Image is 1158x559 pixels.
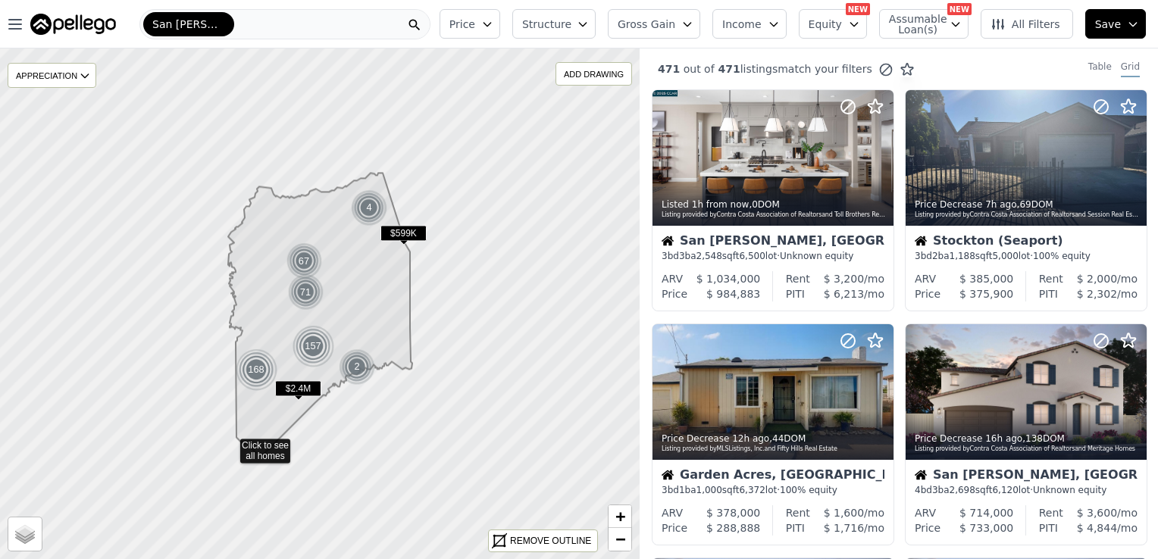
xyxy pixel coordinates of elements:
div: Stockton (Seaport) [915,235,1138,250]
a: Price Decrease 16h ago,138DOMListing provided byContra Costa Association of Realtorsand Meritage ... [905,323,1146,545]
span: $ 1,034,000 [696,273,761,285]
span: $ 3,200 [824,273,864,285]
div: Price [662,520,687,536]
div: 2 [339,348,375,385]
span: $ 984,883 [706,288,760,300]
img: g2.png [284,242,324,280]
span: Save [1095,17,1121,32]
div: 157 [291,324,334,367]
span: $599K [380,225,427,241]
div: Rent [786,271,810,286]
div: ARV [915,505,936,520]
img: House [662,469,674,481]
div: 3 bd 3 ba sqft lot · Unknown equity [662,250,884,262]
button: Price [440,9,500,39]
time: 2025-10-14 10:12 [732,433,769,444]
span: Gross Gain [618,17,675,32]
span: 1,000 [696,485,722,495]
img: Pellego [30,14,116,35]
img: g4.png [291,324,335,367]
span: Equity [809,17,842,32]
div: Price Decrease , 44 DOM [662,433,886,445]
span: $2.4M [275,380,321,396]
div: ARV [662,505,683,520]
span: $ 4,844 [1077,522,1117,534]
button: Income [712,9,787,39]
div: 71 [286,273,324,311]
span: $ 375,900 [959,288,1013,300]
span: match your filters [778,61,872,77]
a: Layers [8,517,42,551]
div: Garden Acres, [GEOGRAPHIC_DATA] [662,469,884,484]
button: Save [1085,9,1146,39]
div: /mo [1058,286,1138,301]
a: Price Decrease 7h ago,69DOMListing provided byContra Costa Association of Realtorsand Session Rea... [905,89,1146,311]
div: 3 bd 1 ba sqft lot · 100% equity [662,484,884,496]
div: PITI [786,286,805,301]
span: $ 288,888 [706,522,760,534]
span: 5,000 [992,251,1018,261]
span: $ 2,000 [1077,273,1117,285]
div: 3 bd 2 ba sqft lot · 100% equity [915,250,1138,262]
span: 471 [658,63,680,75]
span: $ 378,000 [706,507,760,519]
time: 2025-10-14 23:09 [692,199,750,210]
span: San [PERSON_NAME] [152,17,225,32]
span: 6,120 [992,485,1018,495]
div: Rent [1039,271,1063,286]
div: Price Decrease , 138 DOM [915,433,1139,445]
div: ARV [662,271,683,286]
button: Equity [799,9,867,39]
div: Price [915,286,940,301]
span: 2,548 [696,251,722,261]
time: 2025-10-14 14:39 [985,199,1016,210]
div: $2.4M [275,380,321,402]
a: Zoom out [609,528,631,551]
div: Listing provided by Contra Costa Association of Realtors and Meritage Homes [915,445,1139,454]
span: $ 2,302 [1077,288,1117,300]
div: APPRECIATION [8,63,96,88]
img: House [915,469,927,481]
img: House [915,235,927,247]
span: $ 714,000 [959,507,1013,519]
button: All Filters [981,9,1073,39]
span: + [615,507,625,526]
img: g2.png [286,273,325,311]
span: $ 6,213 [824,288,864,300]
div: 67 [284,242,323,280]
div: /mo [1063,505,1138,520]
div: /mo [1058,520,1138,536]
div: Price [915,520,940,536]
a: Listed 1h from now,0DOMListing provided byContra Costa Association of Realtorsand Toll Brothers R... [652,89,893,311]
img: g4.png [234,348,278,391]
div: Grid [1121,61,1140,77]
div: Table [1088,61,1112,77]
span: − [615,529,625,548]
div: Listed , 0 DOM [662,198,886,211]
div: out of listings [640,61,915,77]
span: 2,698 [950,485,975,495]
div: 4 [351,189,387,226]
time: 2025-10-14 05:51 [985,433,1022,444]
div: NEW [947,3,972,15]
div: Price Decrease , 69 DOM [915,198,1139,211]
div: San [PERSON_NAME], [GEOGRAPHIC_DATA] [915,469,1138,484]
div: /mo [810,505,884,520]
a: Zoom in [609,505,631,528]
button: Structure [512,9,596,39]
div: Listing provided by Contra Costa Association of Realtors and Toll Brothers Real Estate,Inc [662,211,886,220]
span: 6,372 [739,485,765,495]
div: 168 [234,348,277,391]
span: 6,500 [739,251,765,261]
div: Listing provided by MLSListings, Inc. and Fifty Hills Real Estate [662,445,886,454]
div: ARV [915,271,936,286]
span: 471 [715,63,740,75]
div: PITI [1039,286,1058,301]
img: g1.png [339,348,376,385]
div: Rent [1039,505,1063,520]
button: Assumable Loan(s) [879,9,969,39]
div: /mo [805,520,884,536]
div: Listing provided by Contra Costa Association of Realtors and Session Real Estate [915,211,1139,220]
div: PITI [1039,520,1058,536]
div: REMOVE OUTLINE [510,534,591,548]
